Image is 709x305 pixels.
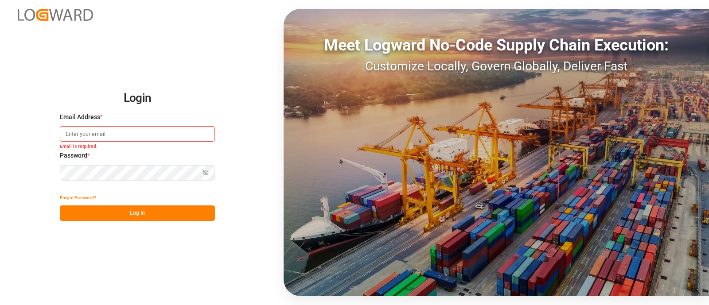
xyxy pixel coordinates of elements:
[60,112,100,122] span: Email Address
[60,126,215,142] input: Enter your email
[60,143,215,151] small: Email is required.
[284,57,709,76] div: Customize Locally, Govern Globally, Deliver Fast
[18,9,93,21] img: Logward_new_orange.png
[60,151,87,160] span: Password
[284,33,709,57] div: Meet Logward No-Code Supply Chain Execution:
[60,190,96,205] button: Forgot Password?
[60,205,215,221] button: Log In
[60,84,215,112] h2: Login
